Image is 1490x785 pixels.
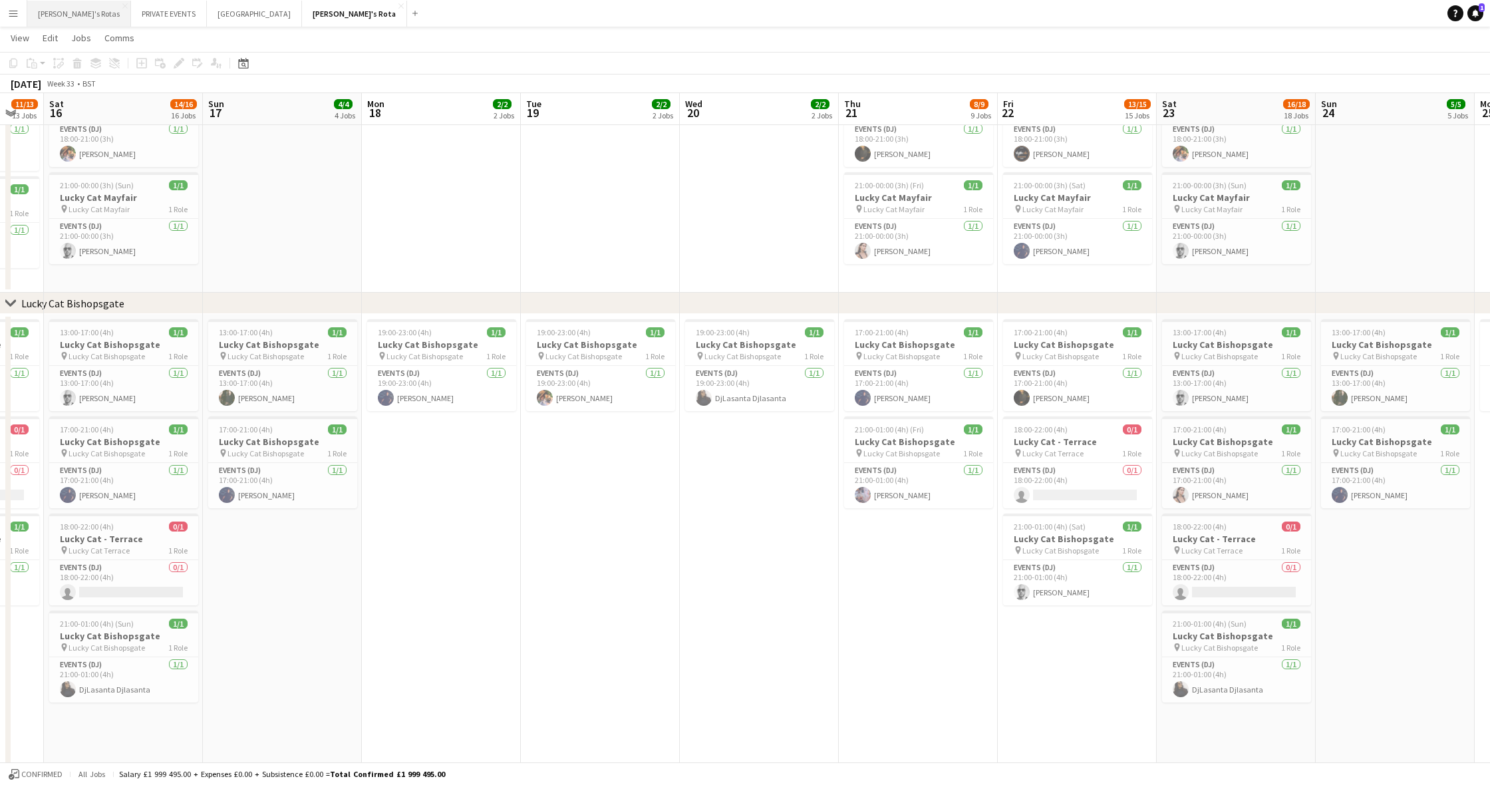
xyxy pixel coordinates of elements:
span: 1 Role [963,351,982,361]
span: 1/1 [10,327,29,337]
span: 1/1 [1282,180,1300,190]
button: [GEOGRAPHIC_DATA] [207,1,302,27]
div: BST [82,78,96,88]
span: Sun [1321,98,1337,110]
span: 2/2 [493,99,512,109]
app-card-role: Events (DJ)1/121:00-00:00 (3h)[PERSON_NAME] [49,219,198,264]
span: Lucky Cat Bishopsgate [69,351,145,361]
span: 18:00-22:00 (4h) [1173,522,1227,532]
app-job-card: 21:00-00:00 (3h) (Sat)1/1Lucky Cat Mayfair Lucky Cat Mayfair1 RoleEvents (DJ)1/121:00-00:00 (3h)[... [1003,172,1152,264]
span: 21:00-00:00 (3h) (Sun) [60,180,134,190]
span: 1/1 [328,424,347,434]
div: 19:00-23:00 (4h)1/1Lucky Cat Bishopsgate Lucky Cat Bishopsgate1 RoleEvents (DJ)1/119:00-23:00 (4h... [685,319,834,411]
app-card-role: Events (DJ)1/119:00-23:00 (4h)[PERSON_NAME] [367,366,516,411]
span: 14/16 [170,99,197,109]
app-card-role: Events (DJ)1/118:00-21:00 (3h)[PERSON_NAME] [49,122,198,167]
span: View [11,32,29,44]
span: 1/1 [169,180,188,190]
span: 0/1 [169,522,188,532]
span: Lucky Cat Bishopsgate [1340,351,1417,361]
app-job-card: 21:00-01:00 (4h) (Sun)1/1Lucky Cat Bishopsgate Lucky Cat Bishopsgate1 RoleEvents (DJ)1/121:00-01:... [1162,611,1311,703]
button: [PERSON_NAME]'s Rotas [27,1,131,27]
app-card-role: Events (DJ)0/118:00-22:00 (4h) [1003,463,1152,508]
app-card-role: Events (DJ)1/121:00-00:00 (3h)[PERSON_NAME] [844,219,993,264]
app-job-card: 18:00-22:00 (4h)0/1Lucky Cat - Terrace Lucky Cat Terrace1 RoleEvents (DJ)0/118:00-22:00 (4h) [1162,514,1311,605]
app-card-role: Events (DJ)0/118:00-22:00 (4h) [49,560,198,605]
div: 9 Jobs [970,110,991,120]
span: 1 Role [9,351,29,361]
span: Lucky Cat Bishopsgate [863,448,940,458]
h3: Lucky Cat Bishopsgate [844,436,993,448]
span: Confirmed [21,770,63,779]
span: 1 Role [804,351,823,361]
app-card-role: Events (DJ)1/118:00-21:00 (3h)[PERSON_NAME] [1003,122,1152,167]
span: Lucky Cat Bishopsgate [1022,546,1099,555]
app-card-role: Events (DJ)1/121:00-01:00 (4h)[PERSON_NAME] [1003,560,1152,605]
app-card-role: Events (DJ)1/119:00-23:00 (4h)DjLasanta Djlasanta [685,366,834,411]
div: 2 Jobs [812,110,832,120]
span: 1/1 [964,424,982,434]
span: Lucky Cat Terrace [69,546,130,555]
span: 18 [365,105,384,120]
span: 1 [1479,3,1485,12]
span: Comms [104,32,134,44]
div: 13:00-17:00 (4h)1/1Lucky Cat Bishopsgate Lucky Cat Bishopsgate1 RoleEvents (DJ)1/113:00-17:00 (4h... [1162,319,1311,411]
div: [DATE] [11,77,41,90]
span: Sun [208,98,224,110]
span: 20 [683,105,702,120]
span: 21:00-00:00 (3h) (Sat) [1014,180,1086,190]
span: 11/13 [11,99,38,109]
span: 1 Role [1281,204,1300,214]
span: 1 Role [1122,351,1141,361]
app-job-card: 21:00-01:00 (4h) (Sun)1/1Lucky Cat Bishopsgate Lucky Cat Bishopsgate1 RoleEvents (DJ)1/121:00-01:... [49,611,198,703]
div: 17:00-21:00 (4h)1/1Lucky Cat Bishopsgate Lucky Cat Bishopsgate1 RoleEvents (DJ)1/117:00-21:00 (4h... [1162,416,1311,508]
span: Lucky Cat Bishopsgate [69,448,145,458]
div: 17:00-21:00 (4h)1/1Lucky Cat Bishopsgate Lucky Cat Bishopsgate1 RoleEvents (DJ)1/117:00-21:00 (4h... [844,319,993,411]
div: 15 Jobs [1125,110,1150,120]
a: Jobs [66,29,96,47]
h3: Lucky Cat - Terrace [1162,533,1311,545]
span: 1 Role [1281,546,1300,555]
span: 1/1 [1123,522,1141,532]
span: 1 Role [327,351,347,361]
app-job-card: 19:00-23:00 (4h)1/1Lucky Cat Bishopsgate Lucky Cat Bishopsgate1 RoleEvents (DJ)1/119:00-23:00 (4h... [526,319,675,411]
app-card-role: Events (DJ)1/119:00-23:00 (4h)[PERSON_NAME] [526,366,675,411]
span: Lucky Cat Bishopsgate [1181,351,1258,361]
span: Lucky Cat Mayfair [863,204,925,214]
app-job-card: 18:00-22:00 (4h)0/1Lucky Cat - Terrace Lucky Cat Terrace1 RoleEvents (DJ)0/118:00-22:00 (4h) [49,514,198,605]
span: 16/18 [1283,99,1310,109]
span: 1 Role [168,204,188,214]
app-job-card: 21:00-00:00 (3h) (Sun)1/1Lucky Cat Mayfair Lucky Cat Mayfair1 RoleEvents (DJ)1/121:00-00:00 (3h)[... [1162,172,1311,264]
h3: Lucky Cat Bishopsgate [49,339,198,351]
span: Lucky Cat Bishopsgate [863,351,940,361]
app-card-role: Events (DJ)1/121:00-00:00 (3h)[PERSON_NAME] [1162,219,1311,264]
span: Thu [844,98,861,110]
span: 1/1 [1282,327,1300,337]
app-card-role: Events (DJ)1/121:00-01:00 (4h)DjLasanta Djlasanta [1162,657,1311,703]
span: 1/1 [1441,327,1459,337]
span: Lucky Cat Bishopsgate [386,351,463,361]
span: 1/1 [805,327,823,337]
span: Lucky Cat Mayfair [1181,204,1243,214]
span: 1/1 [1282,424,1300,434]
h3: Lucky Cat Bishopsgate [526,339,675,351]
span: 1 Role [645,351,665,361]
span: All jobs [76,769,108,779]
div: 17:00-21:00 (4h)1/1Lucky Cat Bishopsgate Lucky Cat Bishopsgate1 RoleEvents (DJ)1/117:00-21:00 (4h... [1321,416,1470,508]
span: 13:00-17:00 (4h) [1332,327,1386,337]
span: 13:00-17:00 (4h) [60,327,114,337]
div: 13:00-17:00 (4h)1/1Lucky Cat Bishopsgate Lucky Cat Bishopsgate1 RoleEvents (DJ)1/113:00-17:00 (4h... [49,319,198,411]
app-job-card: 18:00-22:00 (4h)0/1Lucky Cat - Terrace Lucky Cat Terrace1 RoleEvents (DJ)0/118:00-22:00 (4h) [1003,416,1152,508]
div: 13:00-17:00 (4h)1/1Lucky Cat Bishopsgate Lucky Cat Bishopsgate1 RoleEvents (DJ)1/113:00-17:00 (4h... [1321,319,1470,411]
span: 1/1 [964,180,982,190]
div: 21:00-01:00 (4h) (Sat)1/1Lucky Cat Bishopsgate Lucky Cat Bishopsgate1 RoleEvents (DJ)1/121:00-01:... [1003,514,1152,605]
span: Total Confirmed £1 999 495.00 [330,769,445,779]
app-card-role: Events (DJ)1/121:00-01:00 (4h)DjLasanta Djlasanta [49,657,198,703]
app-job-card: 21:00-00:00 (3h) (Sun)1/1Lucky Cat Mayfair Lucky Cat Mayfair1 RoleEvents (DJ)1/121:00-00:00 (3h)[... [49,172,198,264]
div: 13:00-17:00 (4h)1/1Lucky Cat Bishopsgate Lucky Cat Bishopsgate1 RoleEvents (DJ)1/113:00-17:00 (4h... [208,319,357,411]
h3: Lucky Cat Mayfair [1003,192,1152,204]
